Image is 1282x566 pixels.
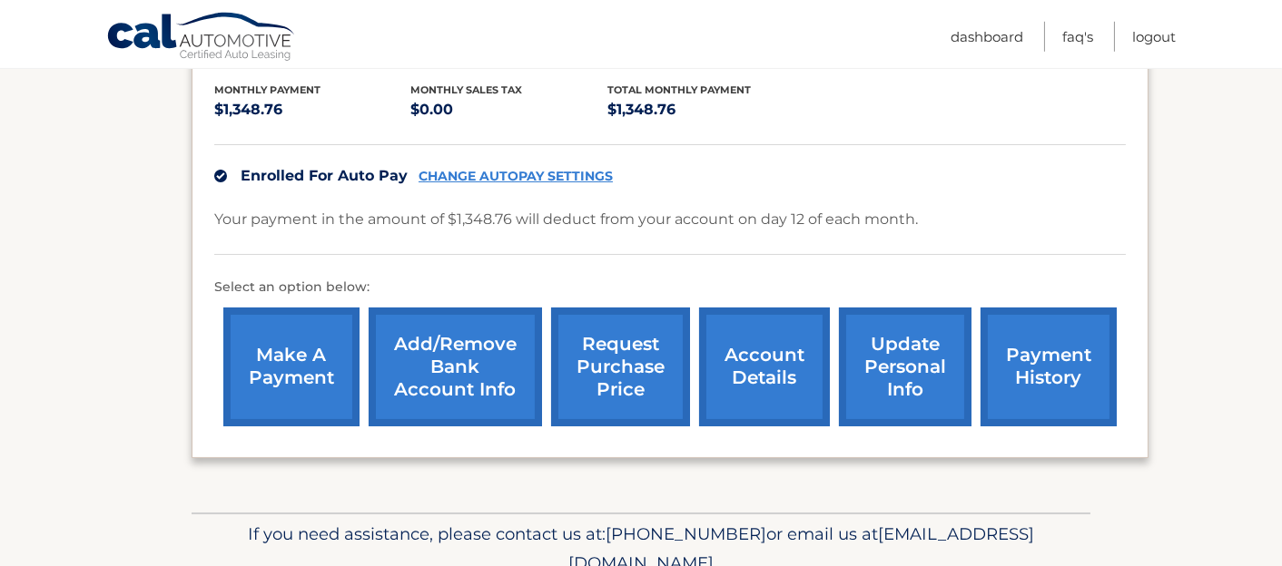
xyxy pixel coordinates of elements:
[607,97,804,122] p: $1,348.76
[551,307,690,426] a: request purchase price
[369,307,542,426] a: Add/Remove bank account info
[214,170,227,182] img: check.svg
[607,83,751,96] span: Total Monthly Payment
[411,83,523,96] span: Monthly sales Tax
[214,97,411,122] p: $1,348.76
[839,307,971,426] a: update personal info
[951,22,1023,52] a: Dashboard
[411,97,608,122] p: $0.00
[214,277,1126,298] p: Select an option below:
[223,307,360,426] a: make a payment
[1132,22,1176,52] a: Logout
[106,12,297,64] a: Cal Automotive
[214,83,320,96] span: Monthly Payment
[606,523,766,544] span: [PHONE_NUMBER]
[419,169,613,184] a: CHANGE AUTOPAY SETTINGS
[241,167,408,184] span: Enrolled For Auto Pay
[1062,22,1093,52] a: FAQ's
[699,307,830,426] a: account details
[214,207,918,232] p: Your payment in the amount of $1,348.76 will deduct from your account on day 12 of each month.
[981,307,1117,426] a: payment history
